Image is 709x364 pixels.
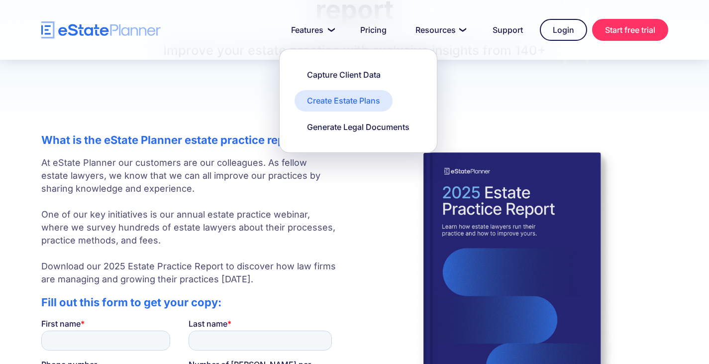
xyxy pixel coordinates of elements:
[307,69,381,80] div: Capture Client Data
[295,64,393,85] a: Capture Client Data
[41,296,336,309] h2: Fill out this form to get your copy:
[481,20,535,40] a: Support
[41,156,336,286] p: At eState Planner our customers are our colleagues. As fellow estate lawyers, we know that we can...
[404,20,476,40] a: Resources
[307,121,409,132] div: Generate Legal Documents
[540,19,587,41] a: Login
[295,90,393,111] a: Create Estate Plans
[41,21,161,39] a: home
[41,133,336,146] h2: What is the eState Planner estate practice report?
[348,20,399,40] a: Pricing
[147,41,270,61] span: Number of [PERSON_NAME] per month
[279,20,343,40] a: Features
[307,95,380,106] div: Create Estate Plans
[295,117,422,137] a: Generate Legal Documents
[592,19,668,41] a: Start free trial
